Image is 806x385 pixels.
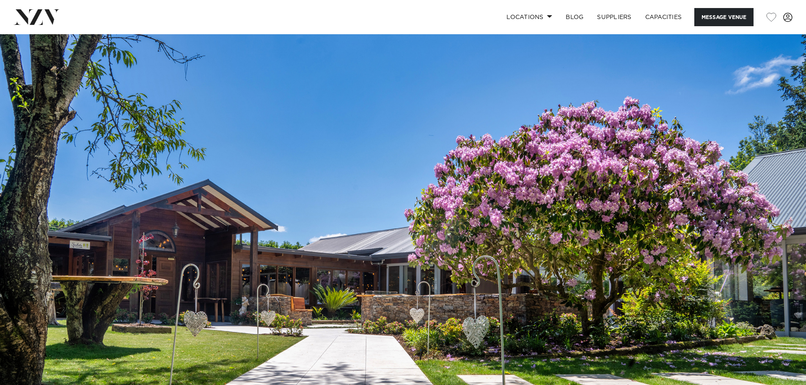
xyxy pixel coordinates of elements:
a: BLOG [559,8,590,26]
a: SUPPLIERS [590,8,638,26]
a: Capacities [638,8,689,26]
button: Message Venue [694,8,754,26]
a: Locations [500,8,559,26]
img: nzv-logo.png [14,9,60,25]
